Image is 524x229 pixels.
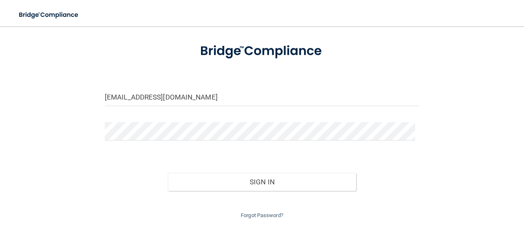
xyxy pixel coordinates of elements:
img: bridge_compliance_login_screen.278c3ca4.svg [187,34,338,68]
img: bridge_compliance_login_screen.278c3ca4.svg [12,7,86,23]
button: Sign In [168,173,357,191]
iframe: Drift Widget Chat Controller [382,171,514,204]
input: Email [105,88,419,106]
a: Forgot Password? [241,212,283,218]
